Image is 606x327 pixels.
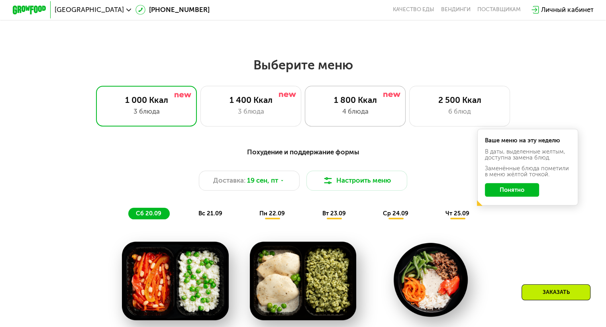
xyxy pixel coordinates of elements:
[418,106,501,116] div: 6 блюд
[55,6,124,13] span: [GEOGRAPHIC_DATA]
[105,106,188,116] div: 3 блюда
[198,210,222,217] span: вс 21.09
[247,175,278,185] span: 19 сен, пт
[314,95,397,105] div: 1 800 Ккал
[393,6,434,13] a: Качество еды
[306,171,408,191] button: Настроить меню
[314,106,397,116] div: 4 блюда
[485,165,571,177] div: Заменённые блюда пометили в меню жёлтой точкой.
[213,175,245,185] span: Доставка:
[485,183,539,197] button: Понятно
[322,210,345,217] span: вт 23.09
[105,95,188,105] div: 1 000 Ккал
[445,210,469,217] span: чт 25.09
[135,5,210,15] a: [PHONE_NUMBER]
[522,284,590,300] div: Заказать
[209,106,292,116] div: 3 блюда
[209,95,292,105] div: 1 400 Ккал
[383,210,408,217] span: ср 24.09
[136,210,161,217] span: сб 20.09
[541,5,593,15] div: Личный кабинет
[54,147,552,157] div: Похудение и поддержание формы
[441,6,471,13] a: Вендинги
[27,57,579,73] h2: Выберите меню
[485,149,571,161] div: В даты, выделенные желтым, доступна замена блюд.
[418,95,501,105] div: 2 500 Ккал
[485,138,571,144] div: Ваше меню на эту неделю
[477,6,521,13] div: поставщикам
[259,210,285,217] span: пн 22.09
